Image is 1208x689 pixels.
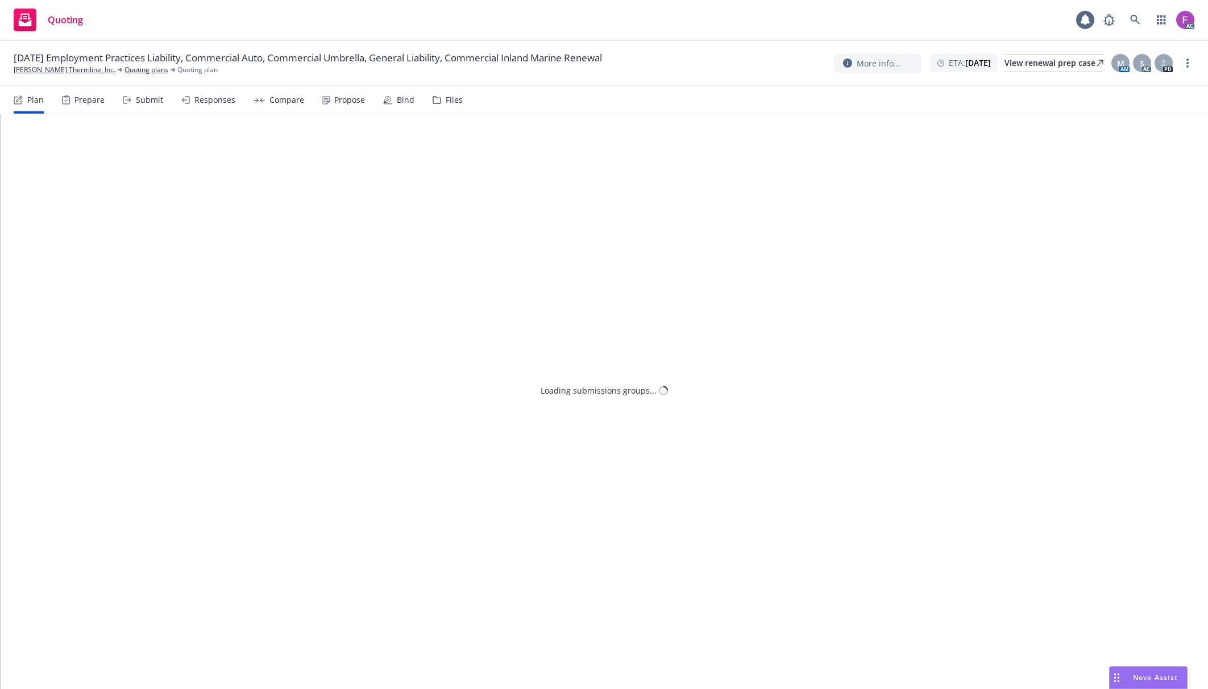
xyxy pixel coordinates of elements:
img: photo [1176,11,1194,29]
div: Files [446,95,463,105]
a: Report a Bug [1098,9,1120,31]
span: ETA : [949,57,991,69]
button: More info... [834,54,921,73]
div: Propose [334,95,365,105]
span: Quoting [48,15,83,24]
span: Quoting plan [177,65,218,75]
div: Prepare [74,95,105,105]
a: Quoting plans [124,65,168,75]
a: more [1181,56,1194,70]
div: Responses [194,95,235,105]
span: More info... [857,57,900,69]
span: Nova Assist [1133,673,1178,682]
span: M [1117,57,1124,69]
div: Submit [136,95,163,105]
div: Bind [397,95,414,105]
button: Nova Assist [1109,666,1188,689]
strong: [DATE] [965,57,991,68]
div: Compare [269,95,304,105]
div: Loading submissions groups... [541,385,657,396]
div: View renewal prep case [1004,55,1103,72]
a: Quoting [9,4,88,36]
a: [PERSON_NAME] Thermline, Inc. [14,65,115,75]
a: Switch app [1150,9,1173,31]
div: Drag to move [1110,667,1124,688]
div: Plan [27,95,44,105]
span: S [1140,57,1144,69]
a: Search [1124,9,1147,31]
a: View renewal prep case [1004,54,1103,72]
span: [DATE] Employment Practices Liability, Commercial Auto, Commercial Umbrella, General Liability, C... [14,51,602,65]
